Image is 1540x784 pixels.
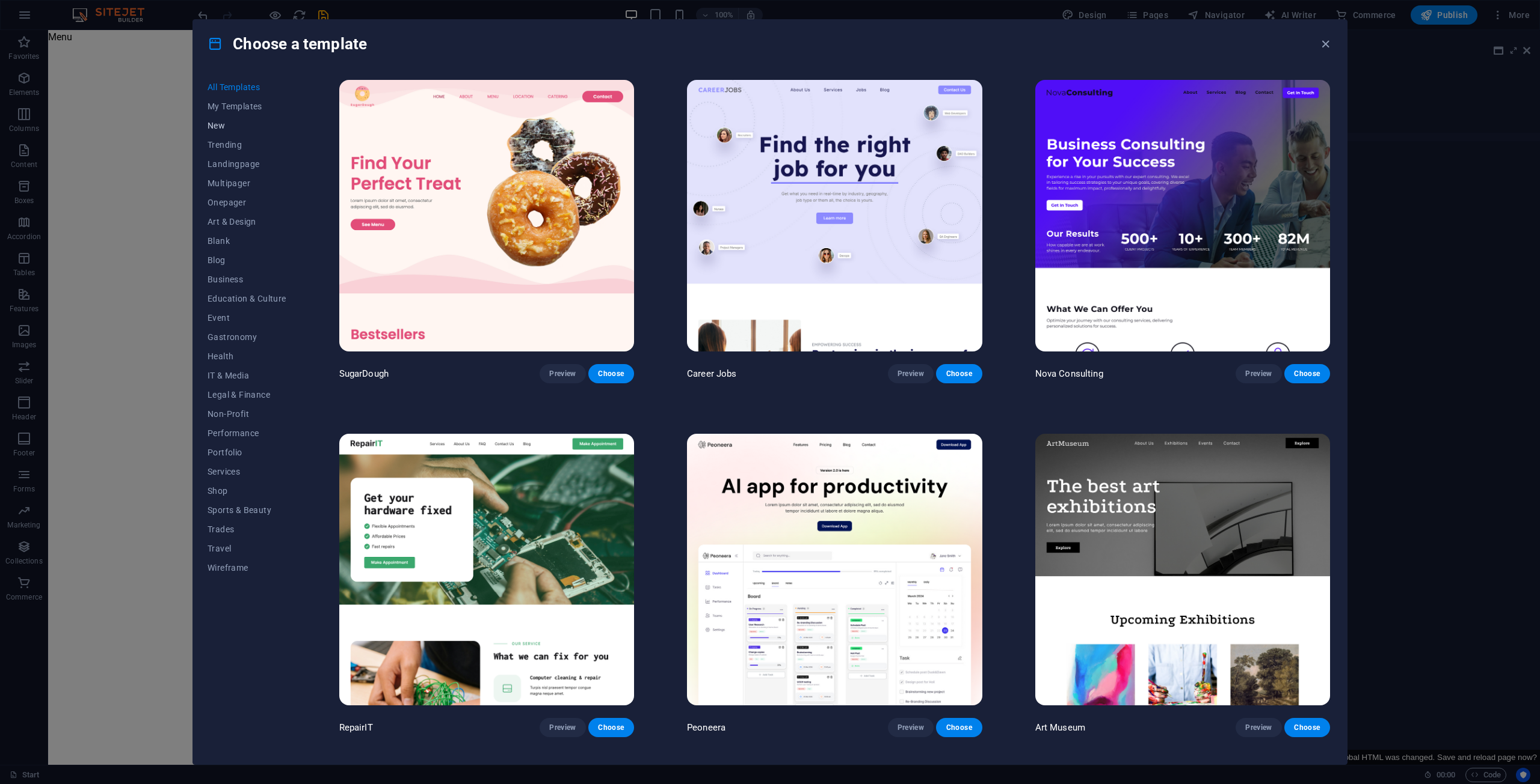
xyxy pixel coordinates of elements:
[208,500,286,520] button: Sports & Beauty
[598,723,624,732] span: Choose
[208,448,286,457] span: Portfolio
[208,385,286,404] button: Legal & Finance
[888,364,934,383] button: Preview
[208,424,286,443] button: Performance
[946,723,972,732] span: Choose
[208,520,286,539] button: Trades
[1245,723,1272,732] span: Preview
[208,159,286,169] span: Landingpage
[208,174,286,193] button: Multipager
[208,121,286,130] span: New
[208,428,286,438] span: Performance
[208,366,286,385] button: IT & Media
[888,718,934,737] button: Preview
[208,82,286,92] span: All Templates
[687,722,725,734] p: Peoneera
[588,364,634,383] button: Choose
[1035,368,1103,380] p: Nova Consulting
[208,443,286,462] button: Portfolio
[208,251,286,270] button: Blog
[208,524,286,534] span: Trades
[208,462,286,481] button: Services
[208,544,286,553] span: Travel
[208,77,286,97] button: All Templates
[208,294,286,303] span: Education & Culture
[687,80,982,351] img: Career Jobs
[339,368,389,380] p: SugarDough
[1245,369,1272,378] span: Preview
[208,347,286,366] button: Health
[208,198,286,207] span: Onepager
[208,102,286,111] span: My Templates
[208,116,286,135] button: New
[1035,722,1085,734] p: Art Museum
[208,275,286,284] span: Business
[208,212,286,231] button: Art & Design
[936,718,982,737] button: Choose
[208,558,286,577] button: Wireframe
[208,270,286,289] button: Business
[339,80,634,351] img: SugarDough
[208,34,367,53] h4: Choose a template
[540,718,585,737] button: Preview
[208,97,286,116] button: My Templates
[208,404,286,424] button: Non-Profit
[208,231,286,251] button: Blank
[208,154,286,174] button: Landingpage
[339,722,373,734] p: RepairIT
[898,369,924,378] span: Preview
[208,486,286,496] span: Shop
[549,369,576,378] span: Preview
[588,718,634,737] button: Choose
[540,364,585,383] button: Preview
[339,434,634,705] img: RepairIT
[936,364,982,383] button: Choose
[208,390,286,400] span: Legal & Finance
[208,371,286,380] span: IT & Media
[1035,434,1330,705] img: Art Museum
[208,193,286,212] button: Onepager
[208,236,286,246] span: Blank
[208,289,286,308] button: Education & Culture
[208,481,286,500] button: Shop
[946,369,972,378] span: Choose
[1236,718,1281,737] button: Preview
[208,563,286,573] span: Wireframe
[1236,364,1281,383] button: Preview
[208,332,286,342] span: Gastronomy
[208,178,286,188] span: Multipager
[598,369,624,378] span: Choose
[208,351,286,361] span: Health
[687,434,982,705] img: Peoneera
[687,368,737,380] p: Career Jobs
[208,255,286,265] span: Blog
[208,135,286,154] button: Trending
[1294,369,1320,378] span: Choose
[208,313,286,323] span: Event
[898,723,924,732] span: Preview
[1284,364,1330,383] button: Choose
[208,308,286,327] button: Event
[208,505,286,515] span: Sports & Beauty
[208,539,286,558] button: Travel
[208,327,286,347] button: Gastronomy
[208,217,286,226] span: Art & Design
[1294,723,1320,732] span: Choose
[208,409,286,419] span: Non-Profit
[1284,718,1330,737] button: Choose
[208,140,286,150] span: Trending
[208,467,286,476] span: Services
[549,723,576,732] span: Preview
[1035,80,1330,351] img: Nova Consulting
